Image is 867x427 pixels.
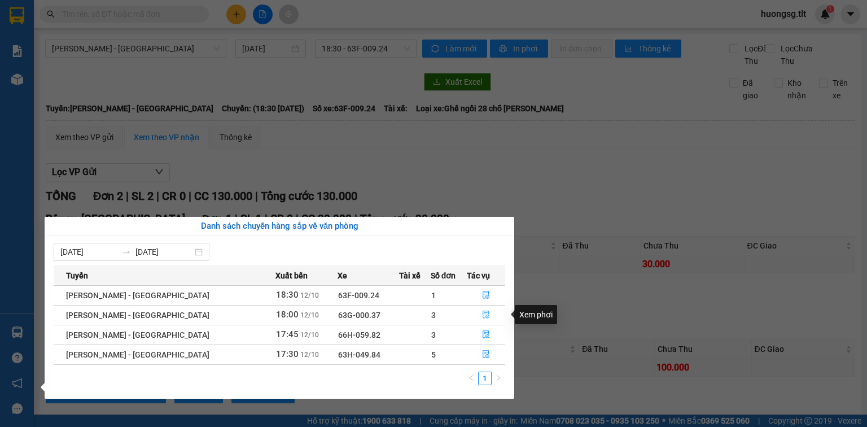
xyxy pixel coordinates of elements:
[300,291,319,299] span: 12/10
[338,269,347,282] span: Xe
[479,372,491,385] a: 1
[135,246,192,258] input: Đến ngày
[482,330,490,339] span: file-done
[338,350,380,359] span: 63H-049.84
[122,247,131,256] span: to
[276,329,299,339] span: 17:45
[300,311,319,319] span: 12/10
[275,269,308,282] span: Xuất bến
[492,372,505,385] button: right
[338,291,379,300] span: 63F-009.24
[431,269,456,282] span: Số đơn
[431,330,436,339] span: 3
[338,330,380,339] span: 66H-059.82
[431,350,436,359] span: 5
[276,310,299,320] span: 18:00
[482,311,490,320] span: file-done
[276,349,299,359] span: 17:30
[495,374,502,381] span: right
[66,330,209,339] span: [PERSON_NAME] - [GEOGRAPHIC_DATA]
[300,331,319,339] span: 12/10
[338,311,380,320] span: 63G-000.37
[66,350,209,359] span: [PERSON_NAME] - [GEOGRAPHIC_DATA]
[467,286,505,304] button: file-done
[431,311,436,320] span: 3
[482,291,490,300] span: file-done
[66,291,209,300] span: [PERSON_NAME] - [GEOGRAPHIC_DATA]
[465,372,478,385] button: left
[300,351,319,359] span: 12/10
[66,269,88,282] span: Tuyến
[467,326,505,344] button: file-done
[70,54,213,73] text: BXTG1210250087
[122,247,131,256] span: swap-right
[276,290,299,300] span: 18:30
[467,306,505,324] button: file-done
[431,291,436,300] span: 1
[515,305,557,324] div: Xem phơi
[467,346,505,364] button: file-done
[399,269,421,282] span: Tài xế
[468,374,475,381] span: left
[6,81,276,111] div: Bến xe [GEOGRAPHIC_DATA]
[482,350,490,359] span: file-done
[492,372,505,385] li: Next Page
[465,372,478,385] li: Previous Page
[54,220,505,233] div: Danh sách chuyến hàng sắp về văn phòng
[66,311,209,320] span: [PERSON_NAME] - [GEOGRAPHIC_DATA]
[478,372,492,385] li: 1
[60,246,117,258] input: Từ ngày
[467,269,490,282] span: Tác vụ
